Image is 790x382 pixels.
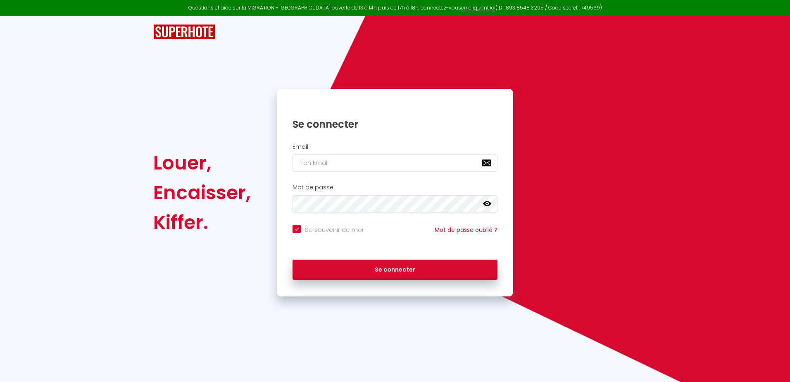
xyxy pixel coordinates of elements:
input: Ton Email [293,154,497,172]
h1: Se connecter [293,118,497,131]
a: en cliquant ici [461,4,495,11]
h2: Email [293,143,497,150]
img: SuperHote logo [153,24,215,40]
a: Mot de passe oublié ? [435,226,497,234]
button: Se connecter [293,260,497,280]
h2: Mot de passe [293,184,497,191]
div: Kiffer. [153,208,251,237]
div: Encaisser, [153,178,251,208]
div: Louer, [153,148,251,178]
